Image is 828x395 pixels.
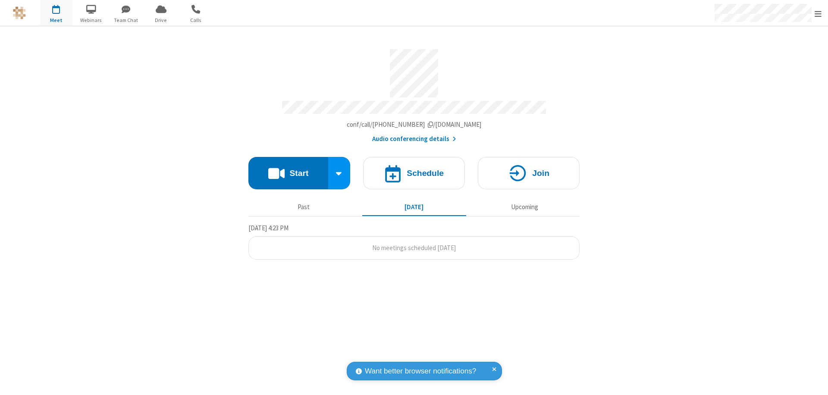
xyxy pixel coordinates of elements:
[252,199,356,215] button: Past
[362,199,466,215] button: [DATE]
[365,366,476,377] span: Want better browser notifications?
[347,120,482,129] span: Copy my meeting room link
[532,169,549,177] h4: Join
[328,157,351,189] div: Start conference options
[13,6,26,19] img: QA Selenium DO NOT DELETE OR CHANGE
[145,16,177,24] span: Drive
[347,120,482,130] button: Copy my meeting room linkCopy my meeting room link
[248,223,580,260] section: Today's Meetings
[363,157,465,189] button: Schedule
[75,16,107,24] span: Webinars
[40,16,72,24] span: Meet
[473,199,577,215] button: Upcoming
[407,169,444,177] h4: Schedule
[289,169,308,177] h4: Start
[372,244,456,252] span: No meetings scheduled [DATE]
[248,224,289,232] span: [DATE] 4:23 PM
[248,43,580,144] section: Account details
[248,157,328,189] button: Start
[180,16,212,24] span: Calls
[478,157,580,189] button: Join
[110,16,142,24] span: Team Chat
[806,373,822,389] iframe: Chat
[372,134,456,144] button: Audio conferencing details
